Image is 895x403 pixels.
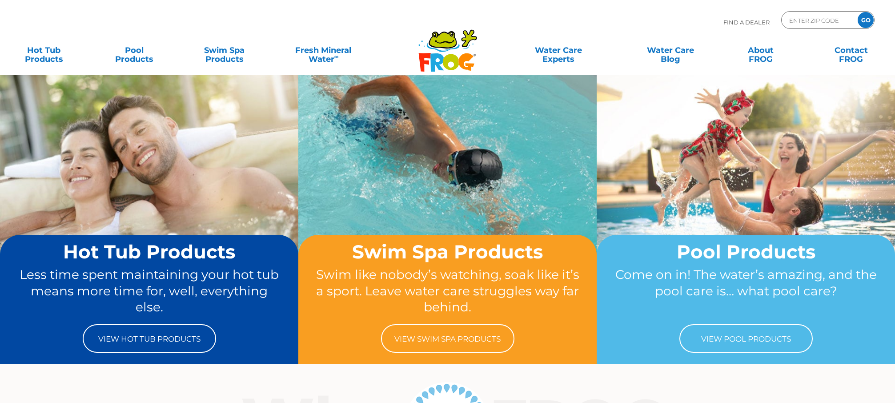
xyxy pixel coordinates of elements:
p: Less time spent maintaining your hot tub means more time for, well, everything else. [17,266,281,315]
h2: Pool Products [614,242,878,262]
h2: Swim Spa Products [315,242,580,262]
a: Water CareExperts [502,41,615,59]
h2: Hot Tub Products [17,242,281,262]
a: AboutFROG [726,41,796,59]
sup: ∞ [334,53,339,60]
input: GO [858,12,874,28]
a: View Swim Spa Products [381,324,514,353]
a: View Pool Products [679,324,813,353]
a: Hot TubProducts [9,41,79,59]
img: home-banner-pool-short [597,74,895,297]
p: Find A Dealer [723,11,770,33]
img: Frog Products Logo [413,18,482,72]
a: View Hot Tub Products [83,324,216,353]
a: ContactFROG [816,41,886,59]
a: Swim SpaProducts [189,41,260,59]
a: Water CareBlog [635,41,706,59]
p: Swim like nobody’s watching, soak like it’s a sport. Leave water care struggles way far behind. [315,266,580,315]
img: home-banner-swim-spa-short [298,74,597,297]
a: Fresh MineralWater∞ [280,41,367,59]
a: PoolProducts [99,41,169,59]
p: Come on in! The water’s amazing, and the pool care is… what pool care? [614,266,878,315]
